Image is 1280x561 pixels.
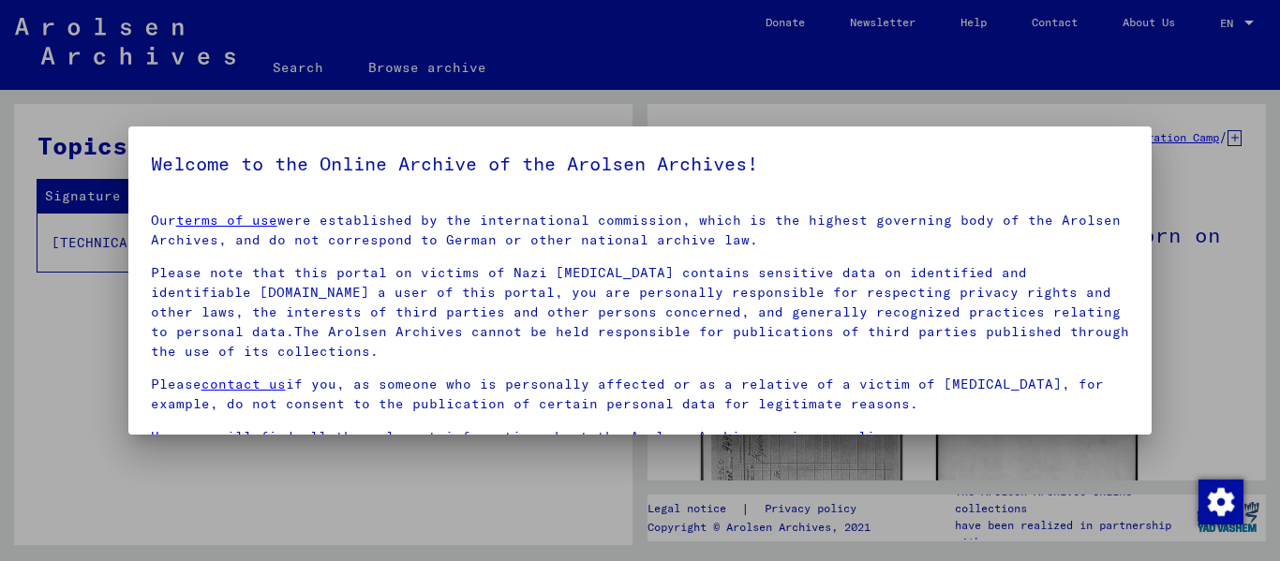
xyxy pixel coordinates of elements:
a: contact us [201,376,286,392]
p: you will find all the relevant information about the Arolsen Archives privacy policy. [151,427,1130,447]
div: Change consent [1198,479,1243,524]
p: Please if you, as someone who is personally affected or as a relative of a victim of [MEDICAL_DAT... [151,375,1130,414]
img: Change consent [1198,480,1243,524]
a: terms of use [176,212,277,229]
a: Here [151,428,185,445]
h5: Welcome to the Online Archive of the Arolsen Archives! [151,149,1130,179]
p: Please note that this portal on victims of Nazi [MEDICAL_DATA] contains sensitive data on identif... [151,263,1130,362]
p: Our were established by the international commission, which is the highest governing body of the ... [151,211,1130,250]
